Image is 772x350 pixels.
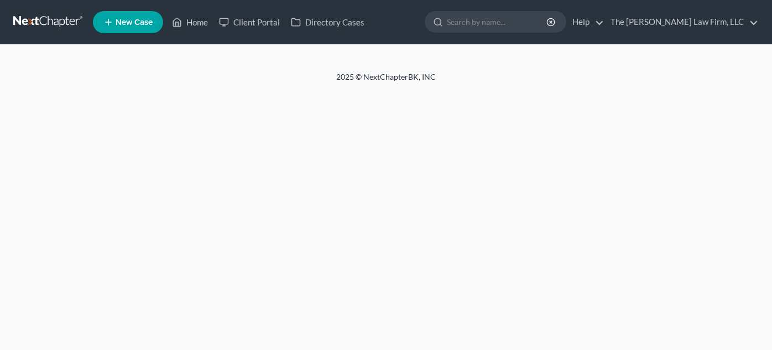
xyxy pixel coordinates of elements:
div: 2025 © NextChapterBK, INC [71,71,701,91]
a: The [PERSON_NAME] Law Firm, LLC [605,12,758,32]
a: Home [166,12,213,32]
span: New Case [116,18,153,27]
a: Directory Cases [285,12,370,32]
a: Help [567,12,604,32]
a: Client Portal [213,12,285,32]
input: Search by name... [447,12,548,32]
